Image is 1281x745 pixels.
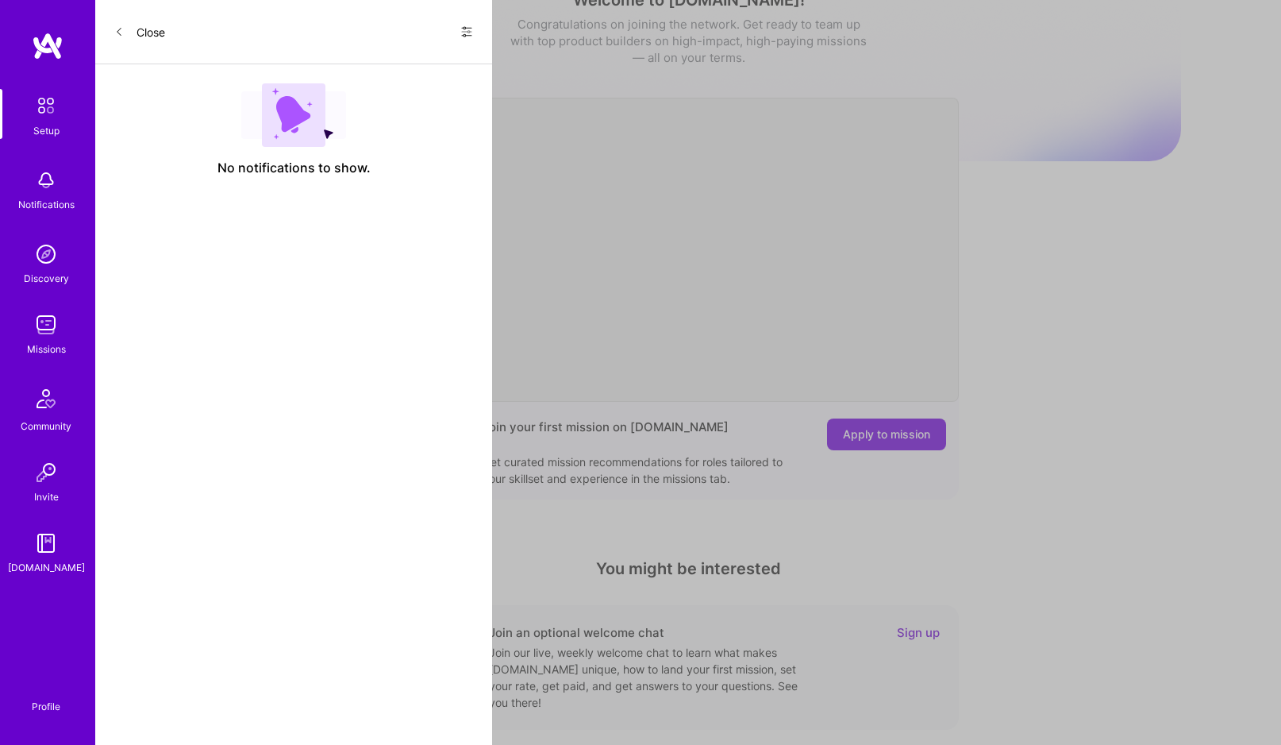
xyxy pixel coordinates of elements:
div: Discovery [24,270,69,287]
img: setup [29,89,63,122]
img: bell [30,164,62,196]
div: Invite [34,488,59,505]
img: Invite [30,457,62,488]
img: discovery [30,238,62,270]
img: logo [32,32,63,60]
div: [DOMAIN_NAME] [8,559,85,576]
span: No notifications to show. [217,160,371,176]
img: teamwork [30,309,62,341]
button: Close [114,19,165,44]
img: empty [241,83,346,147]
a: Profile [26,681,66,713]
div: Notifications [18,196,75,213]
img: guide book [30,527,62,559]
div: Missions [27,341,66,357]
div: Community [21,418,71,434]
div: Profile [32,698,60,713]
div: Setup [33,122,60,139]
img: Community [27,380,65,418]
